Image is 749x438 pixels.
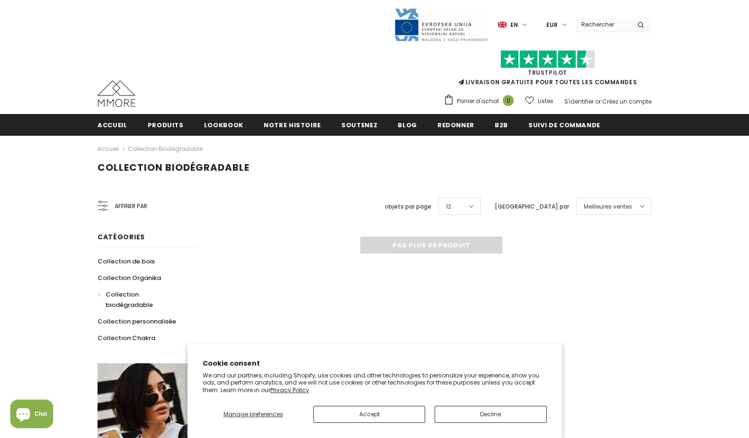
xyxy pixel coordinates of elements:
span: Collection Organika [98,273,161,282]
span: Collection personnalisée [98,317,176,326]
span: Notre histoire [264,121,321,130]
a: TrustPilot [528,69,567,77]
a: Listes [525,93,553,109]
span: EUR [546,20,558,30]
inbox-online-store-chat: Shopify online store chat [8,400,56,430]
a: Accueil [98,143,119,155]
span: Collection biodégradable [98,161,250,174]
a: Collection personnalisée [98,313,176,330]
a: Collection Chakra [98,330,155,346]
span: Affiner par [115,201,147,211]
a: Redonner [437,114,474,135]
a: Collection Organika [98,270,161,286]
a: B2B [495,114,508,135]
a: Collection biodégradable [98,286,187,313]
span: Collection de bois [98,257,155,266]
a: Blog [398,114,417,135]
span: Accueil [98,121,127,130]
span: Lookbook [204,121,243,130]
span: Suivi de commande [528,121,600,130]
span: Meilleures ventes [584,202,632,211]
input: Search Site [576,18,630,31]
img: Faites confiance aux étoiles pilotes [500,50,595,69]
p: We and our partners, including Shopify, use cookies and other technologies to personalize your ex... [203,372,547,394]
span: soutenez [341,121,377,130]
a: Produits [148,114,184,135]
h2: Cookie consent [203,359,547,368]
a: Privacy Policy [270,386,309,394]
a: Panier d'achat 0 [444,94,518,108]
span: Produits [148,121,184,130]
span: Blog [398,121,417,130]
img: Cas MMORE [98,80,135,107]
span: Panier d'achat [457,96,499,106]
button: Accept [313,406,425,423]
span: Catégories [98,232,145,242]
label: [GEOGRAPHIC_DATA] par [495,202,569,211]
span: Listes [538,96,553,106]
img: Javni Razpis [394,8,489,42]
span: B2B [495,121,508,130]
span: en [510,20,518,30]
a: Suivi de commande [528,114,600,135]
span: Redonner [437,121,474,130]
a: soutenez [341,114,377,135]
a: Notre histoire [264,114,321,135]
span: Collection Chakra [98,333,155,342]
span: 12 [446,202,451,211]
a: Collection biodégradable [128,145,203,153]
a: Créez un compte [602,97,651,105]
label: objets par page [385,202,431,211]
a: Lookbook [204,114,243,135]
span: Manage preferences [223,410,283,418]
span: or [595,97,601,105]
a: Collection de bois [98,253,155,270]
button: Manage preferences [202,406,304,423]
a: Javni Razpis [394,20,489,28]
span: Collection biodégradable [106,290,153,309]
span: LIVRAISON GRATUITE POUR TOUTES LES COMMANDES [444,54,651,86]
img: i-lang-1.png [498,21,507,29]
button: Decline [435,406,546,423]
span: 0 [503,95,514,106]
a: S'identifier [564,97,594,105]
a: Accueil [98,114,127,135]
